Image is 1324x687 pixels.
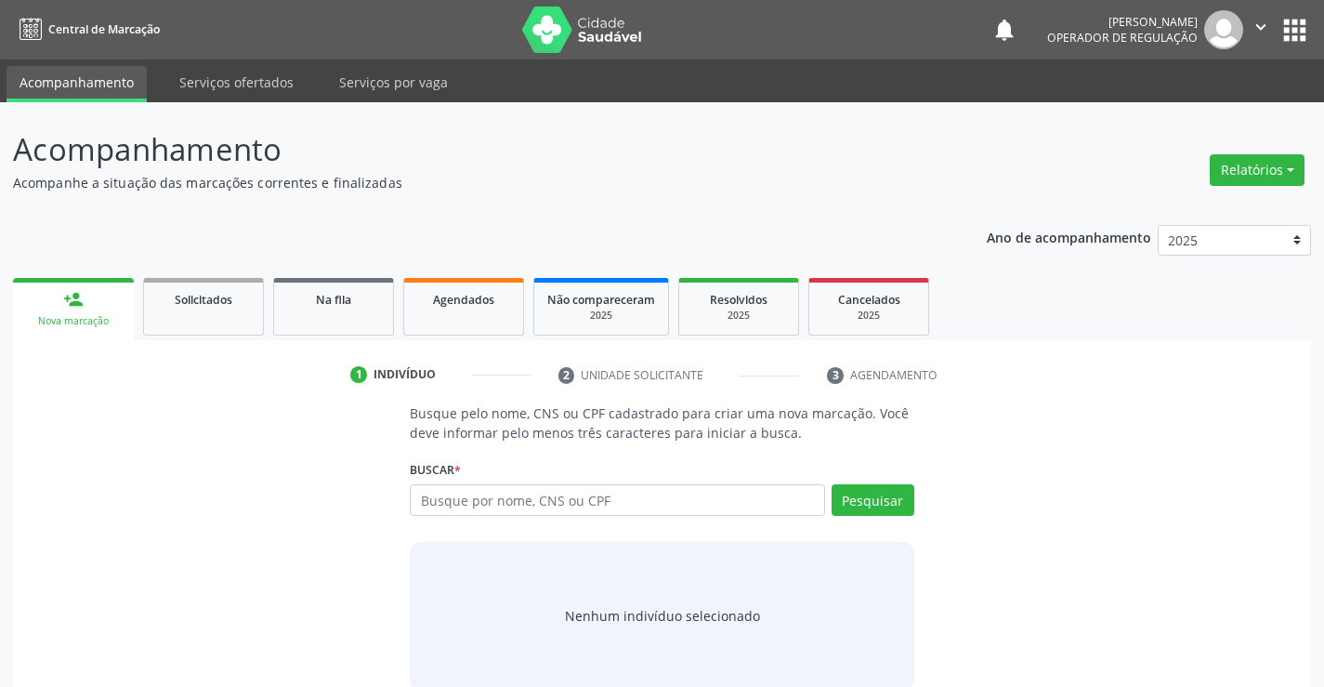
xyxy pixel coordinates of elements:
[822,309,915,323] div: 2025
[166,66,307,99] a: Serviços ofertados
[350,366,367,383] div: 1
[326,66,461,99] a: Serviços por vaga
[710,292,767,308] span: Resolvidos
[991,17,1017,43] button: notifications
[1278,14,1311,46] button: apps
[410,484,824,516] input: Busque por nome, CNS ou CPF
[26,314,121,328] div: Nova marcação
[13,173,922,192] p: Acompanhe a situação das marcações correntes e finalizadas
[1204,10,1243,49] img: img
[565,606,760,626] div: Nenhum indivíduo selecionado
[433,292,494,308] span: Agendados
[410,456,461,484] label: Buscar
[1251,17,1271,37] i: 
[1047,30,1198,46] span: Operador de regulação
[316,292,351,308] span: Na fila
[374,366,436,383] div: Indivíduo
[48,21,160,37] span: Central de Marcação
[692,309,785,323] div: 2025
[175,292,232,308] span: Solicitados
[13,14,160,45] a: Central de Marcação
[13,126,922,173] p: Acompanhamento
[1210,154,1304,186] button: Relatórios
[838,292,900,308] span: Cancelados
[1243,10,1278,49] button: 
[1047,14,1198,30] div: [PERSON_NAME]
[63,289,84,310] div: person_add
[7,66,147,102] a: Acompanhamento
[410,403,913,443] p: Busque pelo nome, CNS ou CPF cadastrado para criar uma nova marcação. Você deve informar pelo men...
[987,225,1151,248] p: Ano de acompanhamento
[547,292,655,308] span: Não compareceram
[832,484,914,516] button: Pesquisar
[547,309,655,323] div: 2025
